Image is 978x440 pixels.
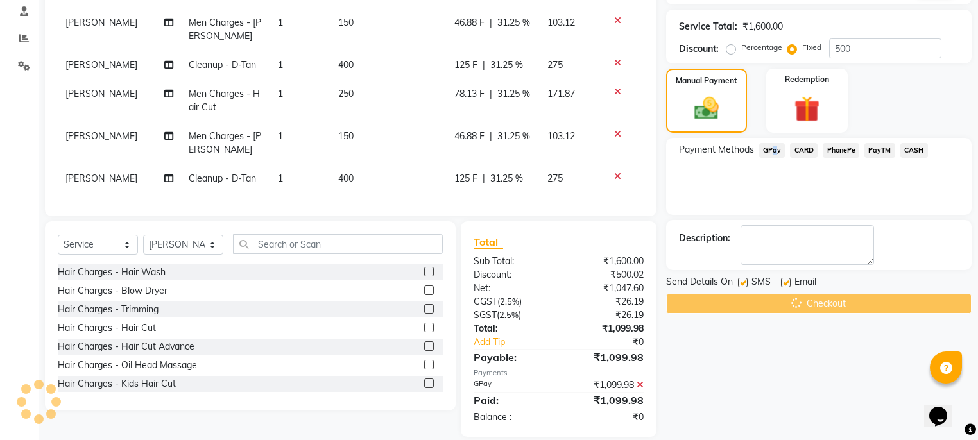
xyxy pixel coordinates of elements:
[189,173,256,184] span: Cleanup - D-Tan
[574,335,653,349] div: ₹0
[189,130,261,155] span: Men Charges - [PERSON_NAME]
[454,87,485,101] span: 78.13 F
[679,143,754,157] span: Payment Methods
[547,59,563,71] span: 275
[58,359,197,372] div: Hair Charges - Oil Head Massage
[679,42,719,56] div: Discount:
[558,309,653,322] div: ₹26.19
[679,232,730,245] div: Description:
[454,16,485,30] span: 46.88 F
[474,309,497,321] span: SGST
[278,59,283,71] span: 1
[58,303,159,316] div: Hair Charges - Trimming
[497,130,530,143] span: 31.25 %
[802,42,821,53] label: Fixed
[558,393,653,408] div: ₹1,099.98
[500,296,519,307] span: 2.5%
[741,42,782,53] label: Percentage
[490,87,492,101] span: |
[558,255,653,268] div: ₹1,600.00
[823,143,859,158] span: PhonePe
[58,321,156,335] div: Hair Charges - Hair Cut
[558,378,653,392] div: ₹1,099.98
[464,255,558,268] div: Sub Total:
[785,74,829,85] label: Redemption
[58,284,167,298] div: Hair Charges - Blow Dryer
[338,59,354,71] span: 400
[490,130,492,143] span: |
[65,173,137,184] span: [PERSON_NAME]
[464,309,558,322] div: ( )
[338,130,354,142] span: 150
[558,268,653,282] div: ₹500.02
[65,59,137,71] span: [PERSON_NAME]
[474,235,503,249] span: Total
[687,94,726,123] img: _cash.svg
[464,393,558,408] div: Paid:
[751,275,771,291] span: SMS
[547,173,563,184] span: 275
[464,268,558,282] div: Discount:
[338,173,354,184] span: 400
[547,88,575,99] span: 171.87
[499,310,519,320] span: 2.5%
[742,20,783,33] div: ₹1,600.00
[464,350,558,365] div: Payable:
[464,295,558,309] div: ( )
[278,130,283,142] span: 1
[464,378,558,392] div: GPay
[189,88,260,113] span: Men Charges - Hair Cut
[474,368,644,378] div: Payments
[558,350,653,365] div: ₹1,099.98
[464,410,558,424] div: Balance :
[454,130,485,143] span: 46.88 F
[547,17,575,28] span: 103.12
[278,88,283,99] span: 1
[464,282,558,295] div: Net:
[58,266,166,279] div: Hair Charges - Hair Wash
[558,410,653,424] div: ₹0
[278,173,283,184] span: 1
[483,58,485,72] span: |
[864,143,895,158] span: PayTM
[676,75,737,87] label: Manual Payment
[666,275,733,291] span: Send Details On
[483,172,485,185] span: |
[558,282,653,295] div: ₹1,047.60
[189,17,261,42] span: Men Charges - [PERSON_NAME]
[474,296,497,307] span: CGST
[490,16,492,30] span: |
[547,130,575,142] span: 103.12
[58,377,176,391] div: Hair Charges - Kids Hair Cut
[65,88,137,99] span: [PERSON_NAME]
[454,58,477,72] span: 125 F
[58,340,194,353] div: Hair Charges - Hair Cut Advance
[490,172,523,185] span: 31.25 %
[786,93,828,125] img: _gift.svg
[233,234,443,254] input: Search or Scan
[679,20,737,33] div: Service Total:
[464,335,574,349] a: Add Tip
[759,143,785,158] span: GPay
[65,130,137,142] span: [PERSON_NAME]
[794,275,816,291] span: Email
[790,143,818,158] span: CARD
[490,58,523,72] span: 31.25 %
[497,87,530,101] span: 31.25 %
[338,17,354,28] span: 150
[900,143,928,158] span: CASH
[189,59,256,71] span: Cleanup - D-Tan
[464,322,558,335] div: Total:
[65,17,137,28] span: [PERSON_NAME]
[338,88,354,99] span: 250
[924,389,965,427] iframe: chat widget
[497,16,530,30] span: 31.25 %
[278,17,283,28] span: 1
[558,322,653,335] div: ₹1,099.98
[454,172,477,185] span: 125 F
[558,295,653,309] div: ₹26.19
